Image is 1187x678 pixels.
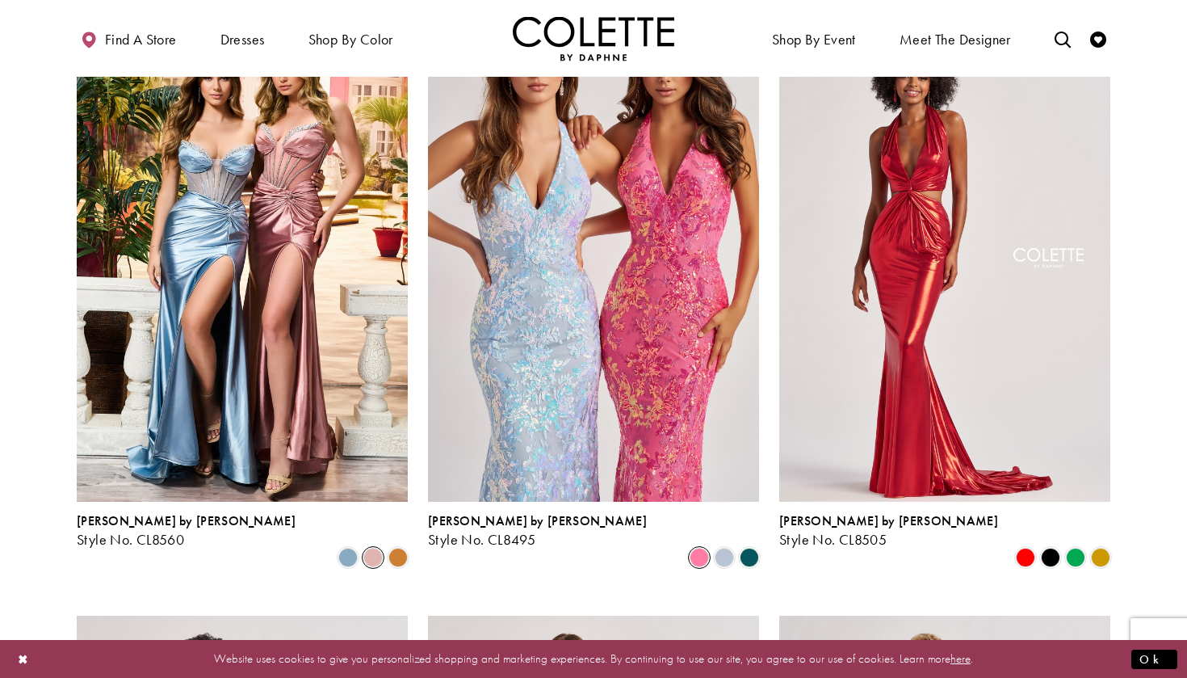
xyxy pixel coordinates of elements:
img: Colette by Daphne [513,16,674,61]
i: Cotton Candy [690,548,709,567]
button: Close Dialog [10,645,37,673]
span: [PERSON_NAME] by [PERSON_NAME] [77,512,296,529]
div: Colette by Daphne Style No. CL8495 [428,514,647,548]
a: Toggle search [1051,16,1075,61]
i: Gold [1091,548,1110,567]
span: Shop by color [304,16,397,61]
span: Shop By Event [768,16,860,61]
a: Check Wishlist [1086,16,1110,61]
i: Black [1041,548,1060,567]
span: Meet the designer [900,32,1011,48]
a: Find a store [77,16,180,61]
span: Style No. CL8495 [428,530,535,549]
span: Shop by color [308,32,393,48]
i: Ice Blue [715,548,734,567]
a: Visit Colette by Daphne Style No. CL8505 Page [779,19,1110,501]
a: Meet the designer [895,16,1015,61]
a: Visit Home Page [513,16,674,61]
a: Visit Colette by Daphne Style No. CL8560 Page [77,19,408,501]
div: Colette by Daphne Style No. CL8505 [779,514,998,548]
span: Shop By Event [772,32,856,48]
button: Submit Dialog [1131,649,1177,669]
span: Dresses [216,16,269,61]
span: [PERSON_NAME] by [PERSON_NAME] [428,512,647,529]
a: here [950,651,971,667]
i: Emerald [1066,548,1085,567]
i: Red [1016,548,1035,567]
i: Dusty Blue [338,548,358,567]
span: Dresses [220,32,265,48]
i: Bronze [388,548,408,567]
span: [PERSON_NAME] by [PERSON_NAME] [779,512,998,529]
span: Style No. CL8505 [779,530,887,549]
p: Website uses cookies to give you personalized shopping and marketing experiences. By continuing t... [116,648,1071,670]
span: Find a store [105,32,177,48]
div: Colette by Daphne Style No. CL8560 [77,514,296,548]
a: Visit Colette by Daphne Style No. CL8495 Page [428,19,759,501]
i: Spruce [740,548,759,567]
span: Style No. CL8560 [77,530,184,549]
i: Dusty Pink [363,548,383,567]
